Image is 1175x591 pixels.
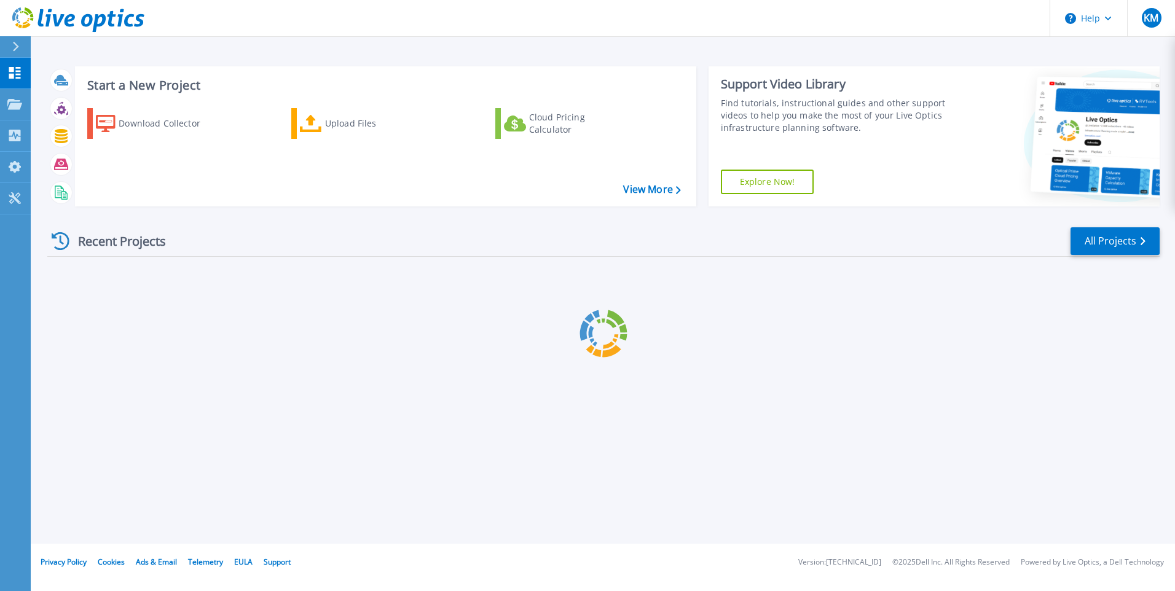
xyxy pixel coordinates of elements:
h3: Start a New Project [87,79,680,92]
span: KM [1144,13,1158,23]
a: Cloud Pricing Calculator [495,108,632,139]
a: Download Collector [87,108,224,139]
a: Support [264,557,291,567]
li: © 2025 Dell Inc. All Rights Reserved [892,558,1010,566]
a: Upload Files [291,108,428,139]
a: All Projects [1071,227,1160,255]
div: Cloud Pricing Calculator [529,111,627,136]
li: Version: [TECHNICAL_ID] [798,558,881,566]
li: Powered by Live Optics, a Dell Technology [1021,558,1164,566]
div: Find tutorials, instructional guides and other support videos to help you make the most of your L... [721,97,951,134]
div: Recent Projects [47,226,183,256]
div: Upload Files [325,111,423,136]
div: Support Video Library [721,76,951,92]
a: Cookies [98,557,125,567]
a: Explore Now! [721,170,814,194]
a: EULA [234,557,253,567]
a: Ads & Email [136,557,177,567]
a: View More [623,184,680,195]
a: Telemetry [188,557,223,567]
a: Privacy Policy [41,557,87,567]
div: Download Collector [119,111,217,136]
